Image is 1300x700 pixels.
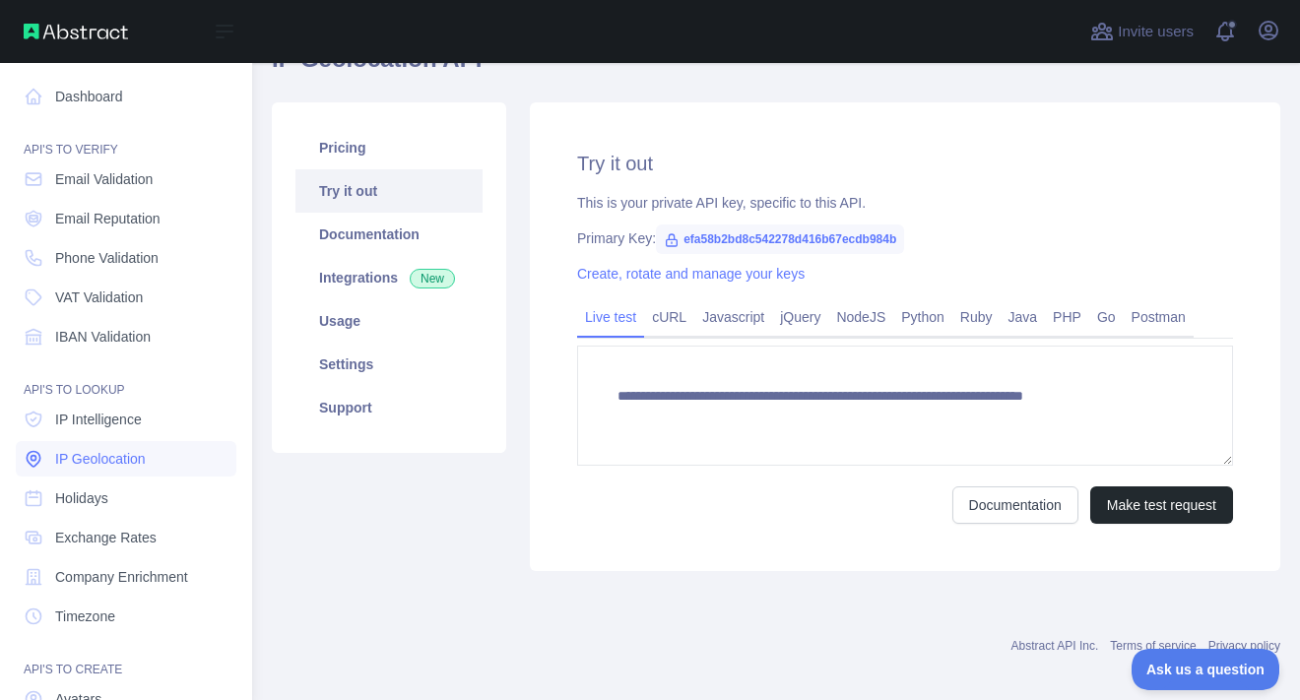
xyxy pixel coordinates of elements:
[55,488,108,508] span: Holidays
[1132,649,1280,690] iframe: Toggle Customer Support
[55,209,161,228] span: Email Reputation
[16,201,236,236] a: Email Reputation
[1118,21,1194,43] span: Invite users
[295,256,483,299] a: Integrations New
[16,441,236,477] a: IP Geolocation
[55,606,115,626] span: Timezone
[55,449,146,469] span: IP Geolocation
[828,301,893,333] a: NodeJS
[577,228,1233,248] div: Primary Key:
[55,327,151,347] span: IBAN Validation
[295,343,483,386] a: Settings
[1090,486,1233,524] button: Make test request
[16,520,236,555] a: Exchange Rates
[577,150,1233,177] h2: Try it out
[1089,301,1124,333] a: Go
[24,24,128,39] img: Abstract API
[952,486,1078,524] a: Documentation
[55,248,159,268] span: Phone Validation
[55,528,157,547] span: Exchange Rates
[16,402,236,437] a: IP Intelligence
[16,161,236,197] a: Email Validation
[272,43,1280,91] h1: IP Geolocation API
[55,287,143,307] span: VAT Validation
[295,386,483,429] a: Support
[1086,16,1198,47] button: Invite users
[893,301,952,333] a: Python
[577,193,1233,213] div: This is your private API key, specific to this API.
[694,301,772,333] a: Javascript
[772,301,828,333] a: jQuery
[16,240,236,276] a: Phone Validation
[952,301,1001,333] a: Ruby
[16,79,236,114] a: Dashboard
[295,126,483,169] a: Pricing
[55,410,142,429] span: IP Intelligence
[16,319,236,354] a: IBAN Validation
[656,224,904,254] span: efa58b2bd8c542278d416b67ecdb984b
[1001,301,1046,333] a: Java
[16,480,236,516] a: Holidays
[55,567,188,587] span: Company Enrichment
[410,269,455,288] span: New
[644,301,694,333] a: cURL
[55,169,153,189] span: Email Validation
[1110,639,1196,653] a: Terms of service
[1124,301,1194,333] a: Postman
[1208,639,1280,653] a: Privacy policy
[16,358,236,398] div: API'S TO LOOKUP
[577,266,805,282] a: Create, rotate and manage your keys
[295,213,483,256] a: Documentation
[1011,639,1099,653] a: Abstract API Inc.
[16,280,236,315] a: VAT Validation
[1045,301,1089,333] a: PHP
[16,559,236,595] a: Company Enrichment
[16,638,236,677] div: API'S TO CREATE
[295,299,483,343] a: Usage
[295,169,483,213] a: Try it out
[16,599,236,634] a: Timezone
[16,118,236,158] div: API'S TO VERIFY
[577,301,644,333] a: Live test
